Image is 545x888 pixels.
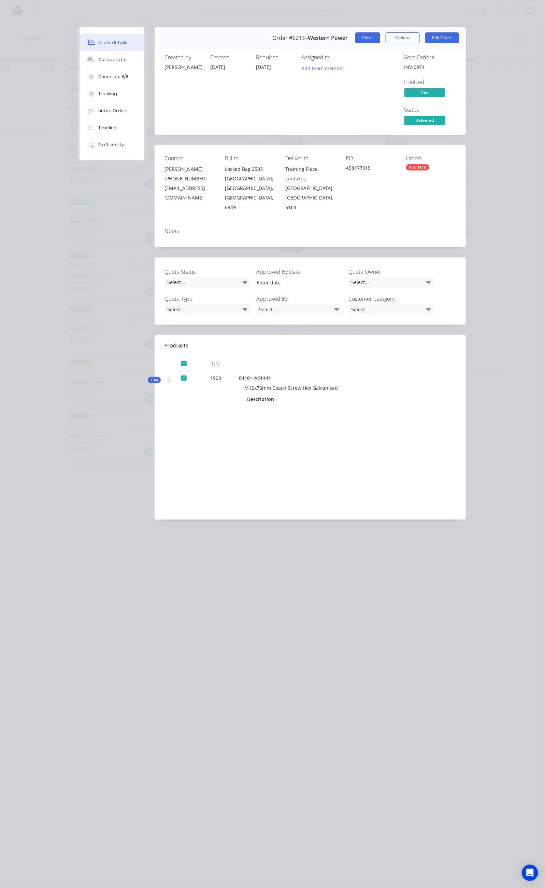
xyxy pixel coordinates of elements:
div: [GEOGRAPHIC_DATA], [GEOGRAPHIC_DATA], [GEOGRAPHIC_DATA], 6849 [225,174,274,212]
div: Locked Bag 2503 [225,164,274,174]
div: [EMAIL_ADDRESS][DOMAIN_NAME] [165,183,214,203]
div: Select... [165,304,250,314]
button: Collaborate [80,51,144,68]
div: [PERSON_NAME][PHONE_NUMBER][EMAIL_ADDRESS][DOMAIN_NAME] [165,164,214,203]
button: Linked Orders [80,102,144,119]
span: Western Power [308,35,348,41]
span: Kit [150,378,159,383]
button: Edit Order [425,32,459,43]
span: [DATE] [256,64,271,70]
div: Created by [165,54,202,61]
div: PO [346,155,395,162]
div: [PERSON_NAME] [165,63,202,71]
div: Status [404,107,456,113]
div: Open Intercom Messenger [522,865,538,881]
div: Required [256,54,294,61]
span: Delivered [404,116,445,124]
label: Approved By [257,295,342,303]
button: Timeline [80,119,144,136]
div: Timeline [98,125,116,131]
button: Checklists 8/8 [80,68,144,85]
div: Jandakot, [GEOGRAPHIC_DATA], [GEOGRAPHIC_DATA], 6164 [285,174,335,212]
label: Customer Category [348,295,434,303]
button: Delivered [404,116,445,126]
button: Order details [80,34,144,51]
div: A58477015 [346,164,395,174]
span: Order #6213 - [272,35,308,41]
div: Linked Orders [98,108,128,114]
div: Select... [165,277,250,287]
div: Locked Bag 2503[GEOGRAPHIC_DATA], [GEOGRAPHIC_DATA], [GEOGRAPHIC_DATA], 6849 [225,164,274,212]
div: Xero Order # [404,54,456,61]
div: Collaborate [98,57,125,63]
button: Tracking [80,85,144,102]
span: 1900 [211,374,221,382]
div: Bill to [225,155,274,162]
div: Kit [148,377,161,383]
button: Add team member [298,63,348,73]
div: Description [247,394,277,404]
span: Yes [404,88,445,97]
div: Assigned to [302,54,370,61]
div: [PERSON_NAME] [165,164,214,174]
button: Options [386,32,420,43]
button: Add team member [302,63,348,73]
div: Select... [348,277,434,287]
div: Select... [348,304,434,314]
div: Training PlaceJandakot, [GEOGRAPHIC_DATA], [GEOGRAPHIC_DATA], 6164 [285,164,335,212]
input: Enter date [252,278,337,288]
div: Created [211,54,248,61]
div: Contact [165,155,214,162]
div: Profitability [98,142,124,148]
div: Products [165,342,189,350]
div: [PHONE_NUMBER] [165,174,214,183]
div: Training Place [285,164,335,174]
button: Profitability [80,136,144,153]
label: Quote Status [165,268,250,276]
label: Quote Owner [348,268,434,276]
div: P/N 0410 [406,164,429,171]
div: Notes [165,228,456,234]
div: Select... [257,304,342,314]
div: Labels [406,155,456,162]
span: 0410 - AS1441 [239,375,271,381]
div: INV-0974 [404,63,456,71]
div: Checklists 8/8 [98,74,128,80]
label: Approved By Date [257,268,342,276]
div: Order details [98,40,127,46]
div: Qty [196,357,236,370]
label: Quote Type [165,295,250,303]
div: Deliver to [285,155,335,162]
div: Invoiced [404,79,456,85]
span: [DATE] [211,64,226,70]
button: Close [355,32,380,43]
span: M12x75mm Coach Screw Hex Galvanised [245,385,338,391]
div: Tracking [98,91,117,97]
